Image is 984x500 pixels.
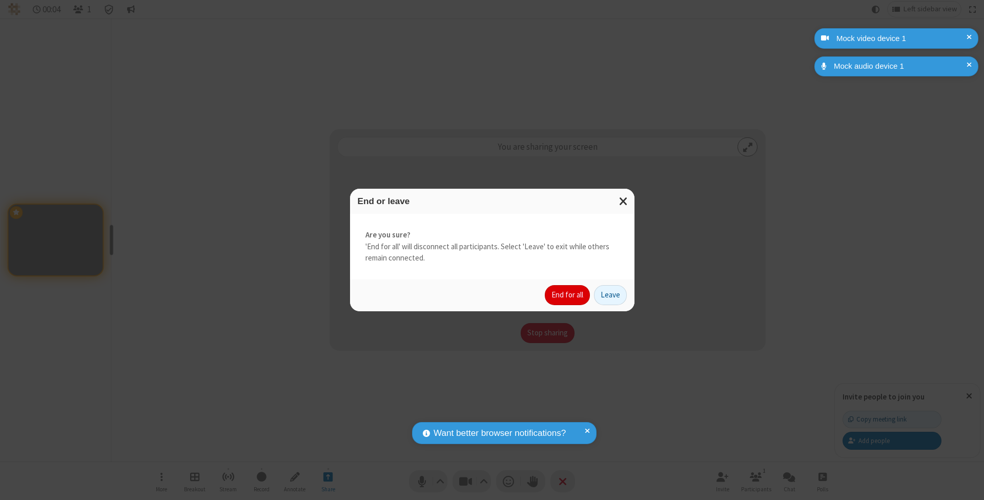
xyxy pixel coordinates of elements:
div: Mock video device 1 [833,33,971,45]
div: 'End for all' will disconnect all participants. Select 'Leave' to exit while others remain connec... [350,214,634,279]
button: End for all [545,285,590,306]
div: Mock audio device 1 [830,61,971,72]
button: Close modal [613,189,634,214]
button: Leave [594,285,627,306]
h3: End or leave [358,196,627,206]
strong: Are you sure? [365,229,619,241]
span: Want better browser notifications? [434,427,566,440]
